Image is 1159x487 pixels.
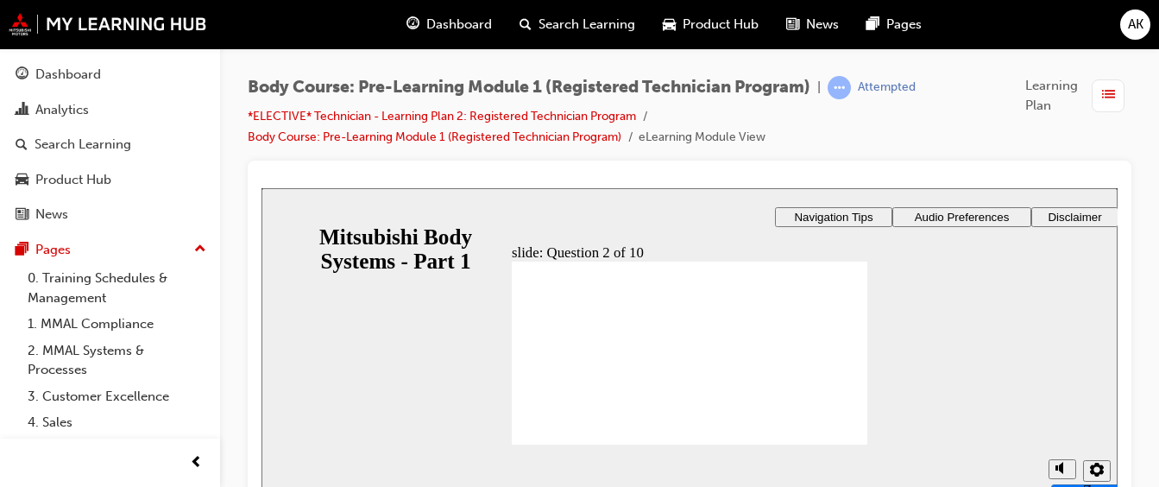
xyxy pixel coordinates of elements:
[806,15,839,35] span: News
[9,13,207,35] img: mmal
[786,14,799,35] span: news-icon
[7,55,213,234] button: DashboardAnalyticsSearch LearningProduct HubNews
[194,238,206,261] span: up-icon
[631,19,770,39] button: Audio Preferences
[1128,15,1143,35] span: AK
[822,272,849,294] button: settings
[853,7,935,42] a: pages-iconPages
[7,234,213,266] button: Pages
[778,256,847,313] div: misc controls
[7,94,213,126] a: Analytics
[21,338,213,383] a: 2. MMAL Systems & Processes
[828,76,851,99] span: learningRecordVerb_ATTEMPT-icon
[772,7,853,42] a: news-iconNews
[35,240,71,260] div: Pages
[16,173,28,188] span: car-icon
[248,78,810,98] span: Body Course: Pre-Learning Module 1 (Registered Technician Program)
[406,14,419,35] span: guage-icon
[520,14,532,35] span: search-icon
[35,205,68,225] div: News
[1025,76,1131,115] button: Learning Plan
[1102,85,1115,106] span: list-icon
[649,7,772,42] a: car-iconProduct Hub
[16,207,28,223] span: news-icon
[513,19,631,39] button: Navigation Tips
[7,59,213,91] a: Dashboard
[787,271,815,291] button: volume
[35,170,111,190] div: Product Hub
[190,452,203,474] span: prev-icon
[539,15,635,35] span: Search Learning
[822,294,856,345] label: Zoom to fit
[35,135,131,155] div: Search Learning
[35,100,89,120] div: Analytics
[663,14,676,35] span: car-icon
[7,129,213,161] a: Search Learning
[21,265,213,311] a: 0. Training Schedules & Management
[1120,9,1150,40] button: AK
[683,15,759,35] span: Product Hub
[393,7,506,42] a: guage-iconDashboard
[653,22,748,35] span: Audio Preferences
[21,436,213,463] a: 5. Fleet & Business Solutions
[770,19,857,39] button: Disclaimer
[7,199,213,231] a: News
[248,109,636,123] a: *ELECTIVE* Technician - Learning Plan 2: Registered Technician Program
[817,78,821,98] span: |
[7,164,213,196] a: Product Hub
[248,130,621,144] a: Body Course: Pre-Learning Module 1 (Registered Technician Program)
[21,409,213,436] a: 4. Sales
[532,22,611,35] span: Navigation Tips
[639,128,765,148] li: eLearning Module View
[858,79,916,96] div: Attempted
[21,383,213,410] a: 3. Customer Excellence
[866,14,879,35] span: pages-icon
[426,15,492,35] span: Dashboard
[16,137,28,153] span: search-icon
[35,65,101,85] div: Dashboard
[786,22,840,35] span: Disclaimer
[16,243,28,258] span: pages-icon
[1025,76,1085,115] span: Learning Plan
[506,7,649,42] a: search-iconSearch Learning
[789,293,900,307] input: volume
[16,67,28,83] span: guage-icon
[21,311,213,338] a: 1. MMAL Compliance
[16,103,28,118] span: chart-icon
[886,15,922,35] span: Pages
